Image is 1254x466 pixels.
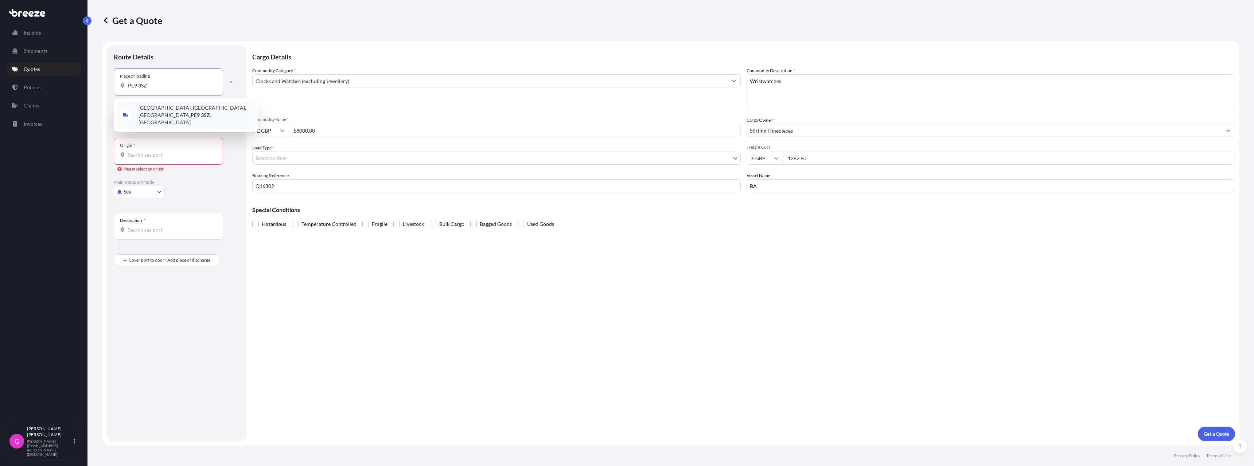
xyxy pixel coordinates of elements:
[403,219,424,230] span: Livestock
[24,102,39,109] p: Claims
[252,172,289,179] label: Booking Reference
[747,144,1235,150] span: Freight Cost
[128,151,214,158] input: Origin
[289,124,741,137] input: Type amount
[129,257,210,264] span: Cover port to door - Add place of discharge
[480,219,512,230] span: Bagged Goods
[24,47,47,55] p: Shipments
[301,219,357,230] span: Temperature Controlled
[727,74,740,87] button: Show suggestions
[747,179,1235,192] input: Enter name
[439,219,464,230] span: Bulk Cargo
[252,179,741,192] input: Your internal reference
[252,45,1235,67] p: Cargo Details
[1174,453,1200,459] p: Privacy Policy
[27,426,72,438] p: [PERSON_NAME] [PERSON_NAME]
[27,439,72,457] p: [PERSON_NAME][EMAIL_ADDRESS][PERSON_NAME][DOMAIN_NAME]
[252,117,741,122] span: Commodity Value
[128,82,214,89] input: Place of loading
[262,219,286,230] span: Hazardous
[24,66,40,73] p: Quotes
[24,120,42,128] p: Invoices
[527,219,554,230] span: Used Goods
[1222,124,1235,137] button: Show suggestions
[120,73,150,79] div: Place of loading
[124,188,131,195] span: Sea
[24,29,41,36] p: Insights
[747,117,775,124] label: Cargo Owner
[24,84,42,91] p: Policies
[114,185,165,198] button: Select transport
[747,67,795,74] label: Commodity Description
[256,154,287,162] span: Select an item
[117,165,164,173] div: Please select an origin
[253,74,727,87] input: Select a commodity type
[1206,453,1231,459] p: Terms of Use
[114,52,153,61] p: Route Details
[252,67,296,74] label: Commodity Category
[139,104,252,126] span: [GEOGRAPHIC_DATA], [GEOGRAPHIC_DATA], [GEOGRAPHIC_DATA] , [GEOGRAPHIC_DATA]
[747,124,1222,137] input: Full name
[1204,430,1229,438] p: Get a Quote
[120,142,136,148] div: Origin
[191,112,210,118] b: PE9 3SZ
[102,15,162,26] p: Get a Quote
[15,438,19,445] span: G
[747,172,770,179] label: Vessel Name
[128,226,214,234] input: Destination
[252,207,1235,213] p: Special Conditions
[120,218,145,223] div: Destination
[114,179,239,185] p: Main transport mode
[252,144,274,152] span: Load Type
[783,152,1235,165] input: Enter amount
[372,219,388,230] span: Fragile
[114,98,258,132] div: Show suggestions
